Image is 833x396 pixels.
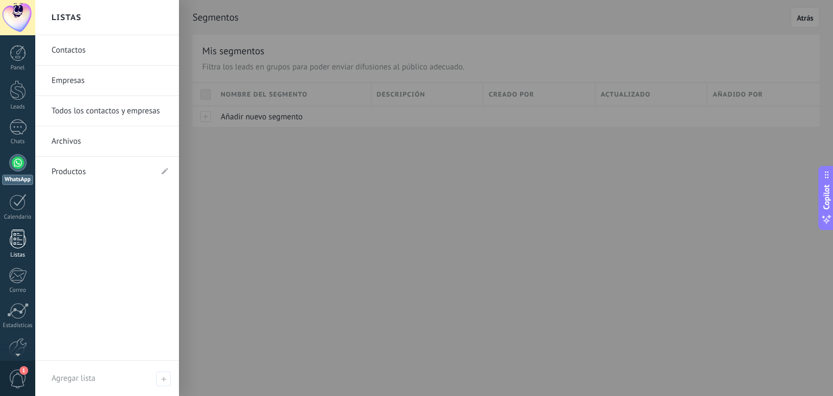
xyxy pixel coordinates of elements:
[2,214,34,221] div: Calendario
[52,373,95,384] span: Agregar lista
[2,322,34,329] div: Estadísticas
[52,126,168,157] a: Archivos
[2,287,34,294] div: Correo
[2,104,34,111] div: Leads
[52,35,168,66] a: Contactos
[52,1,81,35] h2: Listas
[821,185,832,210] span: Copilot
[2,175,33,185] div: WhatsApp
[52,96,168,126] a: Todos los contactos y empresas
[20,366,28,375] span: 1
[2,138,34,145] div: Chats
[2,65,34,72] div: Panel
[52,66,168,96] a: Empresas
[156,372,171,386] span: Agregar lista
[2,252,34,259] div: Listas
[52,157,152,187] a: Productos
